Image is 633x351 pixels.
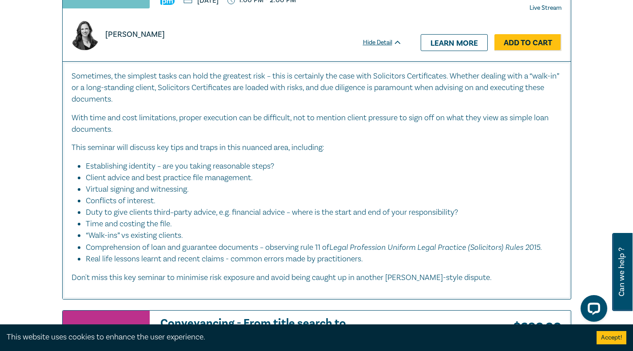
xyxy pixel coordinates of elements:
[86,195,553,207] li: Conflicts of interest.
[70,20,100,50] img: https://s3.ap-southeast-2.amazonaws.com/leo-cussen-store-production-content/Contacts/Shelley%20Na...
[506,317,561,338] h3: $ 680.00
[160,317,402,343] a: Conveyancing - From title search to settlement ([DATE]) CPD Points6
[160,317,402,343] h3: Conveyancing - From title search to settlement ([DATE])
[72,112,562,135] p: With time and cost limitations, proper execution can be difficult, not to mention client pressure...
[7,331,583,343] div: This website uses cookies to enhance the user experience.
[329,242,542,252] em: Legal Profession Uniform Legal Practice (Solicitors) Rules 2015.
[494,34,561,51] a: Add to Cart
[86,207,553,218] li: Duty to give clients third–party advice, e.g. financial advice – where is the start and end of yo...
[72,142,562,154] p: This seminar will discuss key tips and traps in this nuanced area, including:
[573,292,611,329] iframe: LiveChat chat widget
[72,71,562,105] p: Sometimes, the simplest tasks can hold the greatest risk – this is certainly the case with Solici...
[72,272,562,284] p: Don't miss this key seminar to minimise risk exposure and avoid being caught up in another [PERSO...
[421,34,488,51] a: Learn more
[529,4,561,12] strong: Live Stream
[597,331,626,344] button: Accept cookies
[86,230,553,241] li: “Walk-ins” vs existing clients.
[86,218,553,230] li: Time and costing the file.
[86,172,553,184] li: Client advice and best practice file management.
[105,29,165,40] p: [PERSON_NAME]
[86,184,553,195] li: Virtual signing and witnessing.
[617,238,626,306] span: Can we help ?
[86,161,553,172] li: Establishing identity – are you taking reasonable steps?
[86,253,562,265] li: Real life lessons learnt and recent claims - common errors made by practitioners.
[86,241,553,253] li: Comprehension of loan and guarantee documents – observing rule 11 of
[363,38,412,47] div: Hide Detail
